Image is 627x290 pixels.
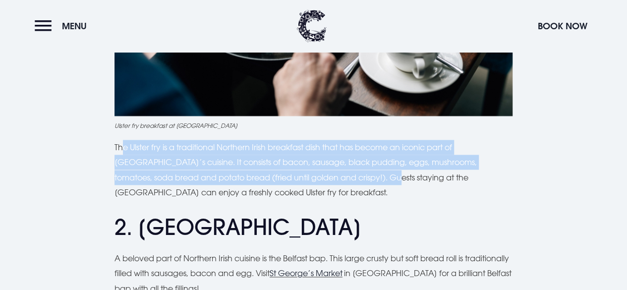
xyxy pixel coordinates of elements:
h2: 2. [GEOGRAPHIC_DATA] [114,214,513,240]
img: Clandeboye Lodge [297,10,327,42]
span: Menu [62,20,87,32]
button: Menu [35,15,92,37]
figcaption: Ulster fry breakfast at [GEOGRAPHIC_DATA] [114,121,513,130]
p: The Ulster fry is a traditional Northern Irish breakfast dish that has become an iconic part of [... [114,140,513,200]
button: Book Now [533,15,592,37]
a: St George’s Market [270,268,342,278]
